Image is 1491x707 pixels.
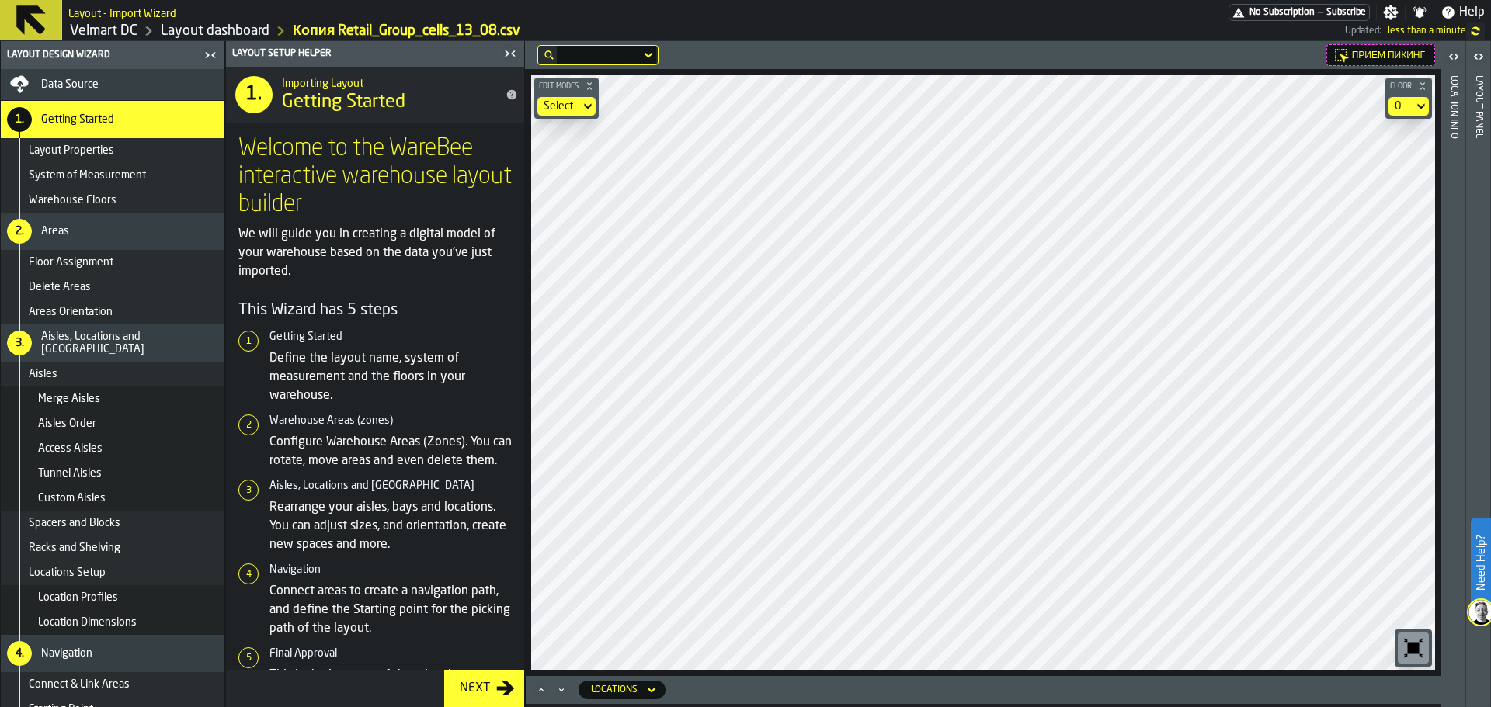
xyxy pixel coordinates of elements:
[1441,41,1465,707] header: Location Info
[1229,4,1370,21] a: link-to-/wh/i/f27944ef-e44e-4cb8-aca8-30c52093261f/pricing/
[1,672,224,697] li: menu Connect & Link Areas
[229,48,499,59] div: Layout Setup Helper
[269,414,512,427] h6: Warehouse Areas (zones)
[269,647,512,660] h6: Final Approval
[1388,26,1466,36] span: 8/13/2025, 5:59:18 PM
[1472,519,1489,606] label: Need Help?
[226,41,524,67] header: Layout Setup Helper
[544,50,554,60] div: hide filter
[536,82,582,91] span: Edit Modes
[1,275,224,300] li: menu Delete Areas
[1473,72,1484,703] div: Layout panel
[1,324,224,362] li: menu Aisles, Locations and Bays
[238,300,512,321] h4: This Wizard has 5 steps
[293,23,520,40] a: link-to-/wh/i/f27944ef-e44e-4cb8-aca8-30c52093261f/import/layout/4e71adca-6e13-4b3e-b19b-165a832e...
[1401,636,1426,660] svg: Reset zoom and position
[7,219,32,244] div: 2.
[1468,44,1489,72] label: button-toggle-Open
[1,486,224,511] li: menu Custom Aisles
[1466,41,1490,707] header: Layout panel
[200,46,221,64] label: button-toggle-Close me
[1406,5,1434,20] label: button-toggle-Notifications
[1,560,224,585] li: menu Locations Setup
[1229,4,1370,21] div: Menu Subscription
[534,78,599,94] button: button-
[41,647,92,660] span: Navigation
[4,50,200,61] div: Layout Design Wizard
[499,44,521,63] label: button-toggle-Close me
[29,144,114,157] span: Layout Properties
[29,542,120,554] span: Racks and Shelving
[1,101,224,138] li: menu Getting Started
[1,585,224,610] li: menu Location Profiles
[1377,5,1405,20] label: button-toggle-Settings
[269,349,512,405] p: Define the layout name, system of measurement and the floors in your warehouse.
[1,138,224,163] li: menu Layout Properties
[29,306,113,318] span: Areas Orientation
[1326,7,1366,18] span: Subscribe
[552,682,571,698] button: Minimize
[1249,7,1315,18] span: No Subscription
[579,681,666,699] div: DropdownMenuValue-locations
[41,225,69,237] span: Areas
[537,97,596,116] div: DropdownMenuValue-none
[1,300,224,324] li: menu Areas Orientation
[29,194,116,206] span: Warehouse Floors
[1434,3,1491,22] label: button-toggle-Help
[1395,100,1407,113] div: DropdownMenuValue-default-floor
[1448,72,1459,703] div: Location Info
[1395,629,1432,667] div: button-toolbar-undefined
[269,331,512,343] h6: Getting Started
[1345,26,1382,36] span: Updated:
[1,535,224,560] li: menu Racks and Shelving
[1,362,224,386] li: menu Aisles
[29,281,91,293] span: Delete Areas
[68,5,176,20] h2: Sub Title
[591,684,638,695] div: DropdownMenuValue-locations
[38,467,102,480] span: Tunnel Aisles
[1,511,224,535] li: menu Spacers and Blocks
[1459,3,1485,22] span: Help
[1318,7,1323,18] span: —
[1,635,224,672] li: menu Navigation
[38,616,137,629] span: Location Dimensions
[29,567,106,579] span: Locations Setup
[1387,82,1415,91] span: Floor
[444,670,524,707] button: button-Next
[238,135,512,219] h1: Welcome to the WareBee interactive warehouse layout builder
[38,442,103,455] span: Access Aisles
[1,41,224,69] header: Layout Design Wizard
[38,591,118,604] span: Location Profiles
[29,256,113,269] span: Floor Assignment
[1,188,224,213] li: menu Warehouse Floors
[544,100,574,113] div: DropdownMenuValue-none
[68,22,707,40] nav: Breadcrumb
[1,610,224,635] li: menu Location Dimensions
[282,75,487,90] h2: Sub Title
[29,517,120,529] span: Spacers and Blocks
[269,498,512,554] p: Rearrange your aisles, bays and locations. You can adjust sizes, and orientation, create new spac...
[269,666,512,703] p: This is the last step of the wizard, confirming the layout design.
[1,69,224,101] li: menu Data Source
[7,107,32,132] div: 1.
[38,418,96,430] span: Aisles Order
[41,113,114,126] span: Getting Started
[41,331,218,355] span: Aisles, Locations and [GEOGRAPHIC_DATA]
[41,78,99,91] span: Data Source
[282,90,405,115] span: Getting Started
[38,492,106,504] span: Custom Aisles
[235,76,273,113] div: 1.
[532,682,551,698] button: Maximize
[1,436,224,461] li: menu Access Aisles
[7,331,32,355] div: 3.
[29,368,57,380] span: Aisles
[1388,97,1429,116] div: DropdownMenuValue-default-floor
[1,213,224,250] li: menu Areas
[269,563,512,576] h6: Navigation
[1,411,224,436] li: menu Aisles Order
[1,250,224,275] li: menu Floor Assignment
[269,582,512,638] p: Connect areas to create a navigation path, and define the Starting point for the picking path of ...
[38,393,100,405] span: Merge Aisles
[7,641,32,666] div: 4.
[1,461,224,486] li: menu Tunnel Aisles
